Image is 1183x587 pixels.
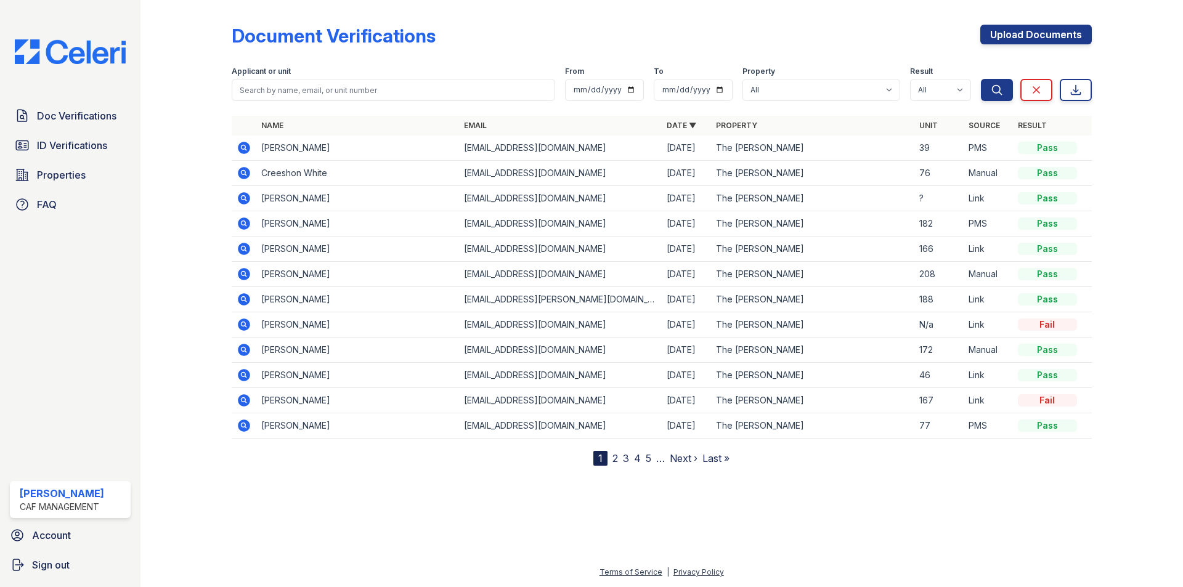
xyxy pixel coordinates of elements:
td: [DATE] [662,237,711,262]
a: 4 [634,452,641,464]
td: Manual [964,262,1013,287]
td: The [PERSON_NAME] [711,312,914,338]
td: [EMAIL_ADDRESS][DOMAIN_NAME] [459,237,662,262]
td: The [PERSON_NAME] [711,287,914,312]
span: … [656,451,665,466]
td: [PERSON_NAME] [256,363,459,388]
label: From [565,67,584,76]
td: 188 [914,287,964,312]
div: 1 [593,451,608,466]
td: Link [964,287,1013,312]
td: Creeshon White [256,161,459,186]
a: Properties [10,163,131,187]
td: 208 [914,262,964,287]
div: Document Verifications [232,25,436,47]
td: The [PERSON_NAME] [711,388,914,413]
td: [DATE] [662,211,711,237]
div: [PERSON_NAME] [20,486,104,501]
td: Link [964,312,1013,338]
a: Source [969,121,1000,130]
td: ? [914,186,964,211]
td: [EMAIL_ADDRESS][DOMAIN_NAME] [459,388,662,413]
span: Sign out [32,557,70,572]
td: [EMAIL_ADDRESS][PERSON_NAME][DOMAIN_NAME] [459,287,662,312]
td: [PERSON_NAME] [256,413,459,439]
a: Property [716,121,757,130]
td: The [PERSON_NAME] [711,363,914,388]
td: PMS [964,211,1013,237]
td: 172 [914,338,964,363]
div: Pass [1018,369,1077,381]
span: Properties [37,168,86,182]
td: 77 [914,413,964,439]
td: The [PERSON_NAME] [711,161,914,186]
td: Link [964,388,1013,413]
td: The [PERSON_NAME] [711,338,914,363]
td: The [PERSON_NAME] [711,237,914,262]
td: [EMAIL_ADDRESS][DOMAIN_NAME] [459,136,662,161]
td: 76 [914,161,964,186]
div: | [667,567,669,577]
div: Pass [1018,243,1077,255]
td: The [PERSON_NAME] [711,413,914,439]
td: [PERSON_NAME] [256,312,459,338]
div: Pass [1018,142,1077,154]
td: [EMAIL_ADDRESS][DOMAIN_NAME] [459,413,662,439]
a: 2 [612,452,618,464]
div: Pass [1018,192,1077,204]
td: [DATE] [662,161,711,186]
td: 46 [914,363,964,388]
td: [PERSON_NAME] [256,262,459,287]
div: Fail [1018,394,1077,407]
td: [EMAIL_ADDRESS][DOMAIN_NAME] [459,186,662,211]
td: [EMAIL_ADDRESS][DOMAIN_NAME] [459,338,662,363]
td: Manual [964,338,1013,363]
td: [DATE] [662,413,711,439]
td: [PERSON_NAME] [256,388,459,413]
a: Account [5,523,136,548]
a: Next › [670,452,697,464]
a: Privacy Policy [673,567,724,577]
td: [PERSON_NAME] [256,186,459,211]
div: Pass [1018,419,1077,432]
td: PMS [964,136,1013,161]
td: [EMAIL_ADDRESS][DOMAIN_NAME] [459,363,662,388]
td: [DATE] [662,287,711,312]
td: Link [964,186,1013,211]
td: [EMAIL_ADDRESS][DOMAIN_NAME] [459,312,662,338]
td: 166 [914,237,964,262]
td: [DATE] [662,338,711,363]
td: The [PERSON_NAME] [711,186,914,211]
div: CAF Management [20,501,104,513]
td: [EMAIL_ADDRESS][DOMAIN_NAME] [459,211,662,237]
td: [PERSON_NAME] [256,338,459,363]
td: Link [964,237,1013,262]
span: Account [32,528,71,543]
td: [PERSON_NAME] [256,211,459,237]
td: [EMAIL_ADDRESS][DOMAIN_NAME] [459,262,662,287]
td: [DATE] [662,388,711,413]
a: 3 [623,452,629,464]
td: The [PERSON_NAME] [711,211,914,237]
a: Name [261,121,283,130]
td: Link [964,363,1013,388]
td: [EMAIL_ADDRESS][DOMAIN_NAME] [459,161,662,186]
td: 39 [914,136,964,161]
td: 167 [914,388,964,413]
td: The [PERSON_NAME] [711,136,914,161]
a: Unit [919,121,938,130]
td: [PERSON_NAME] [256,136,459,161]
td: N/a [914,312,964,338]
td: [DATE] [662,262,711,287]
a: Sign out [5,553,136,577]
label: To [654,67,664,76]
a: ID Verifications [10,133,131,158]
td: 182 [914,211,964,237]
label: Applicant or unit [232,67,291,76]
a: Email [464,121,487,130]
td: [DATE] [662,186,711,211]
td: [PERSON_NAME] [256,287,459,312]
label: Property [742,67,775,76]
div: Pass [1018,217,1077,230]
